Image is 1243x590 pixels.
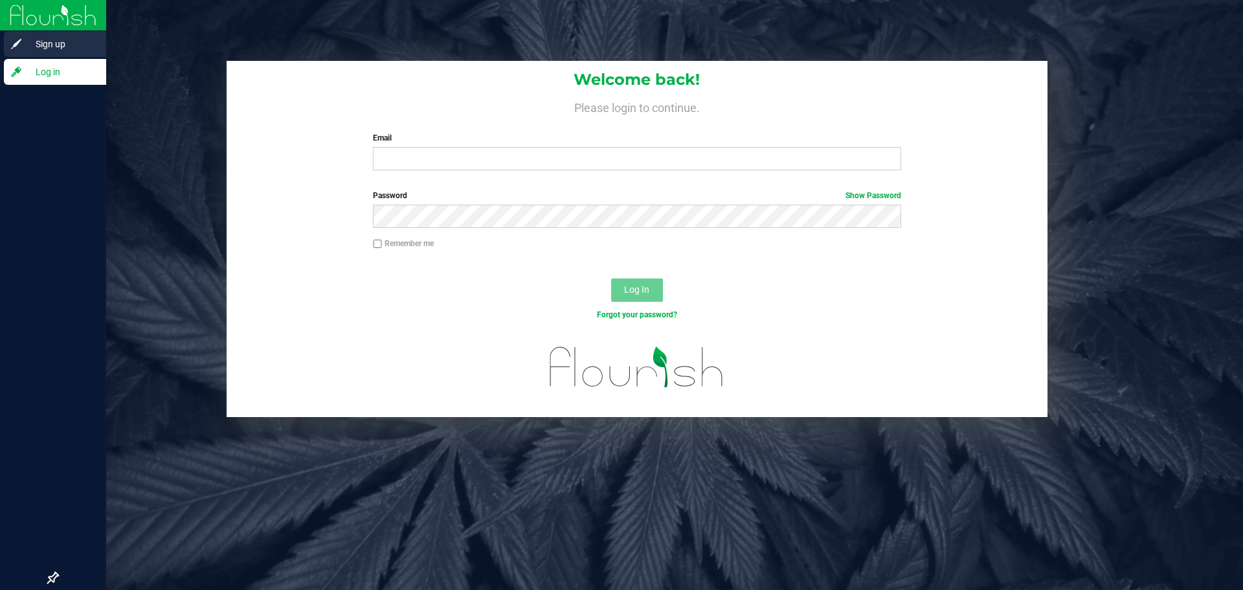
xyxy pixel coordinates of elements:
span: Log In [624,284,649,295]
label: Remember me [373,238,434,249]
button: Log In [611,278,663,302]
span: Password [373,191,407,200]
inline-svg: Log in [10,65,23,78]
h4: Please login to continue. [227,98,1047,114]
span: Log in [23,64,100,80]
inline-svg: Sign up [10,38,23,51]
a: Forgot your password? [597,310,677,319]
img: flourish_logo.svg [534,334,739,400]
input: Remember me [373,240,382,249]
h1: Welcome back! [227,71,1047,88]
a: Show Password [845,191,901,200]
label: Email [373,132,901,144]
span: Sign up [23,36,100,52]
